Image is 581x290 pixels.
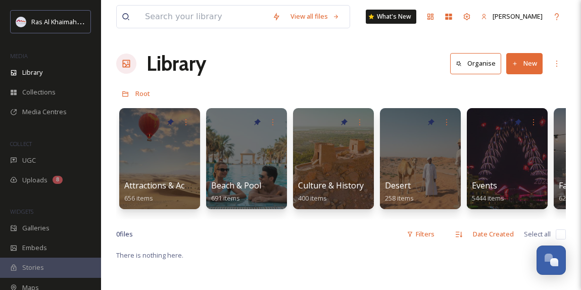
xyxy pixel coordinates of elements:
[22,87,56,97] span: Collections
[476,7,548,26] a: [PERSON_NAME]
[22,263,44,272] span: Stories
[124,181,209,203] a: Attractions & Activities656 items
[211,194,240,203] span: 691 items
[285,7,345,26] a: View all files
[450,53,501,74] button: Organise
[10,140,32,148] span: COLLECT
[116,251,183,260] span: There is nothing here.
[298,181,364,203] a: Culture & History400 items
[385,194,414,203] span: 258 items
[366,10,416,24] a: What's New
[124,194,153,203] span: 656 items
[298,194,327,203] span: 400 items
[211,181,261,203] a: Beach & Pool691 items
[385,181,414,203] a: Desert258 items
[124,180,209,191] span: Attractions & Activities
[22,68,42,77] span: Library
[135,89,150,98] span: Root
[472,180,497,191] span: Events
[22,223,50,233] span: Galleries
[211,180,261,191] span: Beach & Pool
[135,87,150,100] a: Root
[16,17,26,27] img: Logo_RAKTDA_RGB-01.png
[53,176,63,184] div: 8
[31,17,174,26] span: Ras Al Khaimah Tourism Development Authority
[22,243,47,253] span: Embeds
[506,53,543,74] button: New
[402,224,440,244] div: Filters
[22,107,67,117] span: Media Centres
[472,194,504,203] span: 5444 items
[147,49,206,79] a: Library
[298,180,364,191] span: Culture & History
[468,224,519,244] div: Date Created
[10,208,33,215] span: WIDGETS
[493,12,543,21] span: [PERSON_NAME]
[116,229,133,239] span: 0 file s
[10,52,28,60] span: MEDIA
[537,246,566,275] button: Open Chat
[450,53,506,74] a: Organise
[385,180,411,191] span: Desert
[22,175,47,185] span: Uploads
[524,229,551,239] span: Select all
[472,181,504,203] a: Events5444 items
[22,156,36,165] span: UGC
[140,6,267,28] input: Search your library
